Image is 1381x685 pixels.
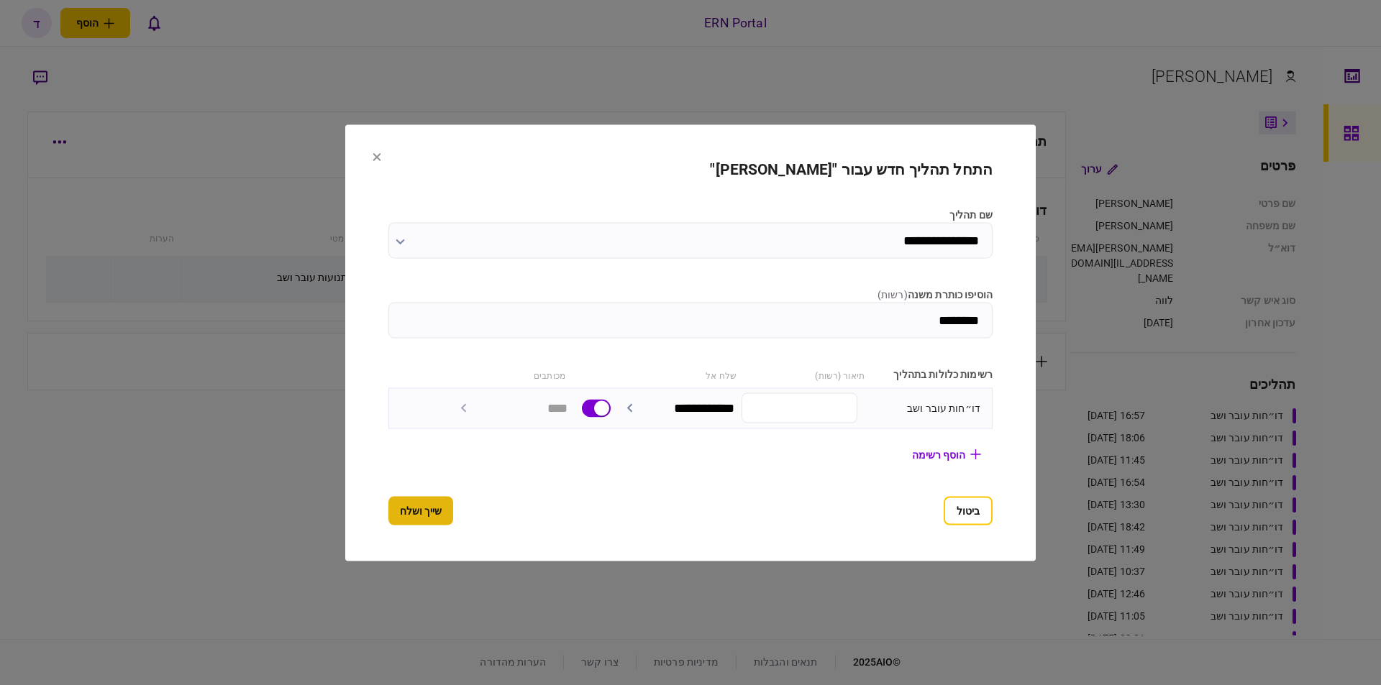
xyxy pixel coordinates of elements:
[388,302,993,338] input: הוסיפו כותרת משנה
[744,367,865,382] div: תיאור (רשות)
[388,496,453,525] button: שייך ושלח
[388,160,993,178] h2: התחל תהליך חדש עבור "[PERSON_NAME]"
[944,496,993,525] button: ביטול
[901,441,993,467] button: הוסף רשימה
[388,287,993,302] label: הוסיפו כותרת משנה
[872,367,993,382] div: רשימות כלולות בתהליך
[445,367,565,382] div: מכותבים
[388,222,993,258] input: שם תהליך
[865,400,980,415] div: דו״חות עובר ושב
[878,288,908,300] span: ( רשות )
[388,207,993,222] label: שם תהליך
[616,367,737,382] div: שלח אל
